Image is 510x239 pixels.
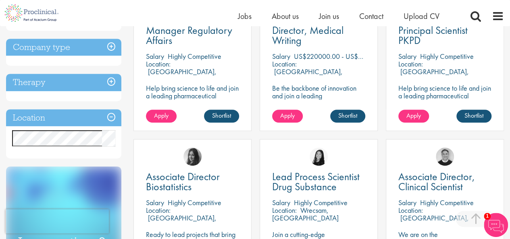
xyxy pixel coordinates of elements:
[146,213,216,230] p: [GEOGRAPHIC_DATA], [GEOGRAPHIC_DATA]
[420,52,474,61] p: Highly Competitive
[272,110,303,123] a: Apply
[280,111,295,120] span: Apply
[272,84,365,123] p: Be the backbone of innovation and join a leading pharmaceutical company to help keep life-changin...
[272,59,297,69] span: Location:
[484,213,491,220] span: 1
[456,110,491,123] a: Shortlist
[272,198,290,207] span: Salary
[272,206,297,215] span: Location:
[359,11,383,21] a: Contact
[146,59,171,69] span: Location:
[168,198,221,207] p: Highly Competitive
[146,23,232,47] span: Manager Regulatory Affairs
[183,148,202,166] img: Heidi Hennigan
[146,84,239,123] p: Help bring science to life and join a leading pharmaceutical company to play a key role in delive...
[146,67,216,84] p: [GEOGRAPHIC_DATA], [GEOGRAPHIC_DATA]
[272,23,343,47] span: Director, Medical Writing
[420,198,474,207] p: Highly Competitive
[6,74,121,91] h3: Therapy
[146,198,164,207] span: Salary
[146,206,171,215] span: Location:
[436,148,454,166] img: Bo Forsen
[398,25,491,46] a: Principal Scientist PKPD
[398,213,469,230] p: [GEOGRAPHIC_DATA], [GEOGRAPHIC_DATA]
[398,198,416,207] span: Salary
[330,110,365,123] a: Shortlist
[406,111,421,120] span: Apply
[272,11,299,21] a: About us
[146,110,177,123] a: Apply
[398,59,423,69] span: Location:
[154,111,169,120] span: Apply
[272,170,360,193] span: Lead Process Scientist Drug Substance
[272,25,365,46] a: Director, Medical Writing
[146,25,239,46] a: Manager Regulatory Affairs
[6,109,121,127] h3: Location
[398,170,475,193] span: Associate Director, Clinical Scientist
[294,198,348,207] p: Highly Competitive
[146,172,239,192] a: Associate Director Biostatistics
[272,206,339,222] p: Wrecsam, [GEOGRAPHIC_DATA]
[272,52,290,61] span: Salary
[398,23,468,47] span: Principal Scientist PKPD
[6,39,121,56] h3: Company type
[238,11,252,21] a: Jobs
[404,11,439,21] a: Upload CV
[398,67,469,84] p: [GEOGRAPHIC_DATA], [GEOGRAPHIC_DATA]
[146,52,164,61] span: Salary
[168,52,221,61] p: Highly Competitive
[319,11,339,21] a: Join us
[204,110,239,123] a: Shortlist
[272,67,343,84] p: [GEOGRAPHIC_DATA], [GEOGRAPHIC_DATA]
[398,110,429,123] a: Apply
[484,213,508,237] img: Chatbot
[272,172,365,192] a: Lead Process Scientist Drug Substance
[6,209,109,233] iframe: reCAPTCHA
[146,170,220,193] span: Associate Director Biostatistics
[398,206,423,215] span: Location:
[310,148,328,166] img: Numhom Sudsok
[398,52,416,61] span: Salary
[398,84,491,123] p: Help bring science to life and join a leading pharmaceutical company to play a key role in delive...
[294,52,422,61] p: US$220000.00 - US$250000.00 per annum
[398,172,491,192] a: Associate Director, Clinical Scientist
